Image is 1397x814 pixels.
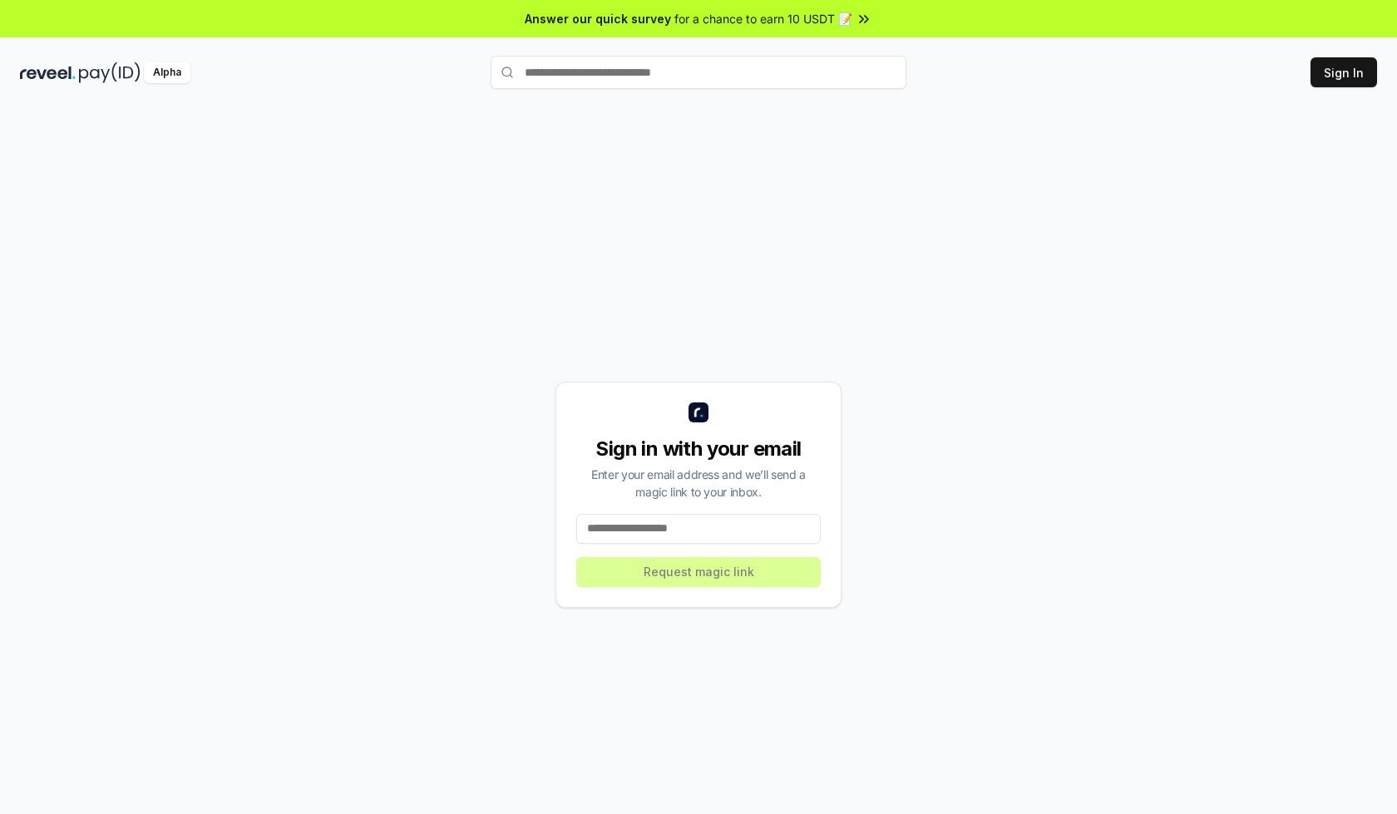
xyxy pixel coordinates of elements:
[689,402,708,422] img: logo_small
[576,466,821,501] div: Enter your email address and we’ll send a magic link to your inbox.
[79,62,141,83] img: pay_id
[674,10,852,27] span: for a chance to earn 10 USDT 📝
[1311,57,1377,87] button: Sign In
[576,436,821,462] div: Sign in with your email
[525,10,671,27] span: Answer our quick survey
[20,62,76,83] img: reveel_dark
[144,62,190,83] div: Alpha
